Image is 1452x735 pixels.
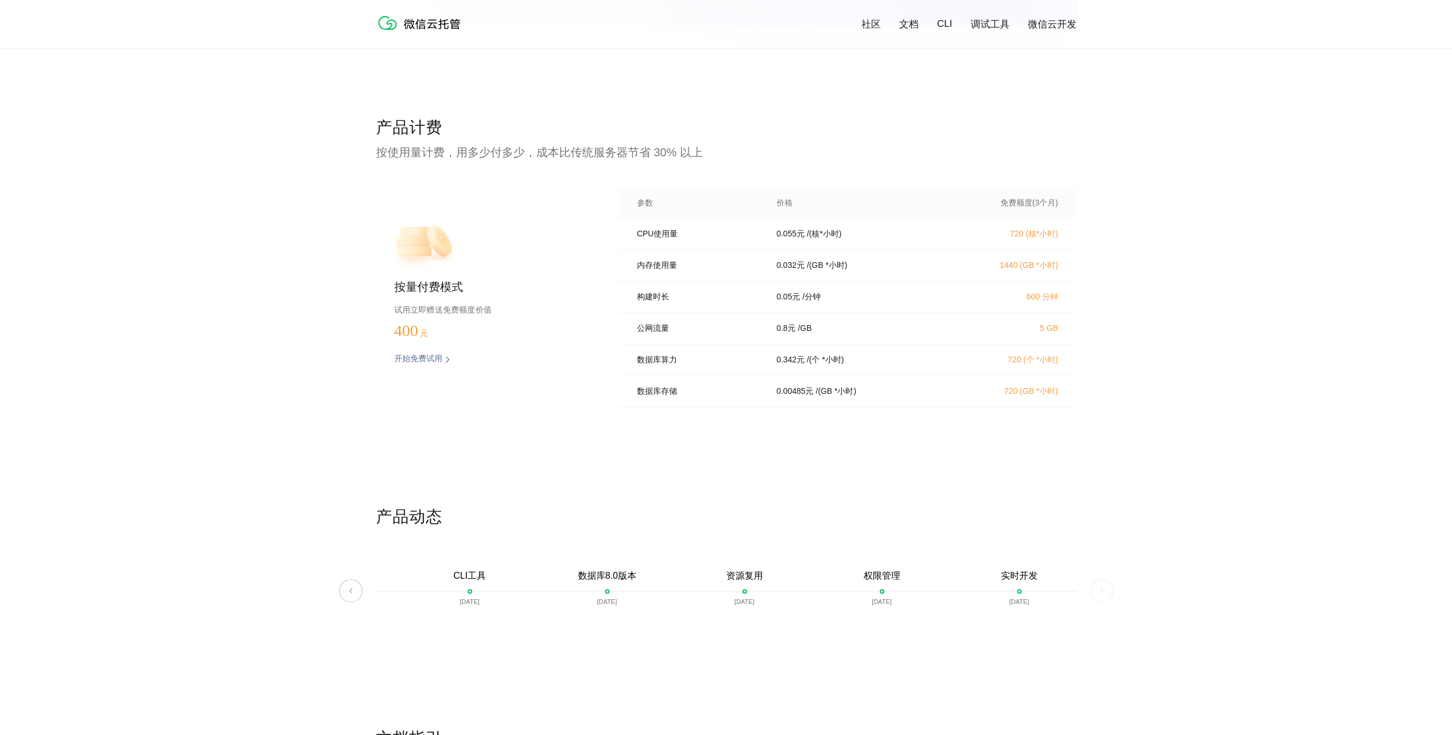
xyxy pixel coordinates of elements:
[798,323,812,334] p: / GB
[734,598,754,605] p: [DATE]
[937,18,952,30] a: CLI
[420,329,428,338] span: 元
[958,355,1058,365] p: 720 (个 *小时)
[453,570,486,582] p: CLI工具
[376,11,468,34] img: 微信云托管
[777,386,814,397] p: 0.00485 元
[394,302,582,317] p: 试用立即赠送免费额度价值
[376,117,1077,140] p: 产品计费
[807,229,842,239] p: / (核*小时)
[637,323,761,334] p: 公网流量
[872,598,892,605] p: [DATE]
[777,292,800,302] p: 0.05 元
[726,570,763,582] p: 资源复用
[777,229,805,239] p: 0.055 元
[802,292,821,302] p: / 分钟
[637,260,761,271] p: 内存使用量
[376,506,1077,529] p: 产品动态
[394,279,582,295] p: 按量付费模式
[777,260,805,271] p: 0.032 元
[958,323,1058,333] p: 5 GB
[637,292,761,302] p: 构建时长
[777,198,793,208] p: 价格
[958,229,1058,239] p: 720 (核*小时)
[1009,598,1029,605] p: [DATE]
[460,598,480,605] p: [DATE]
[1001,570,1038,582] p: 实时开发
[807,355,844,365] p: / (个 *小时)
[777,323,796,334] p: 0.8 元
[637,198,761,208] p: 参数
[376,144,1077,160] p: 按使用量计费，用多少付多少，成本比传统服务器节省 30% 以上
[376,26,468,36] a: 微信云托管
[958,292,1058,302] p: 600 分钟
[807,260,848,271] p: / (GB *小时)
[777,355,805,365] p: 0.342 元
[597,598,617,605] p: [DATE]
[861,18,881,31] a: 社区
[958,386,1058,397] p: 720 (GB *小时)
[637,355,761,365] p: 数据库算力
[577,570,636,582] p: 数据库8.0版本
[816,386,856,397] p: / (GB *小时)
[394,322,452,340] p: 400
[971,18,1010,31] a: 调试工具
[394,354,442,365] p: 开始免费试用
[1028,18,1077,31] a: 微信云开发
[637,229,761,239] p: CPU使用量
[864,570,900,582] p: 权限管理
[958,260,1058,271] p: 1440 (GB *小时)
[899,18,919,31] a: 文档
[958,198,1058,208] p: 免费额度(3个月)
[637,386,761,397] p: 数据库存储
